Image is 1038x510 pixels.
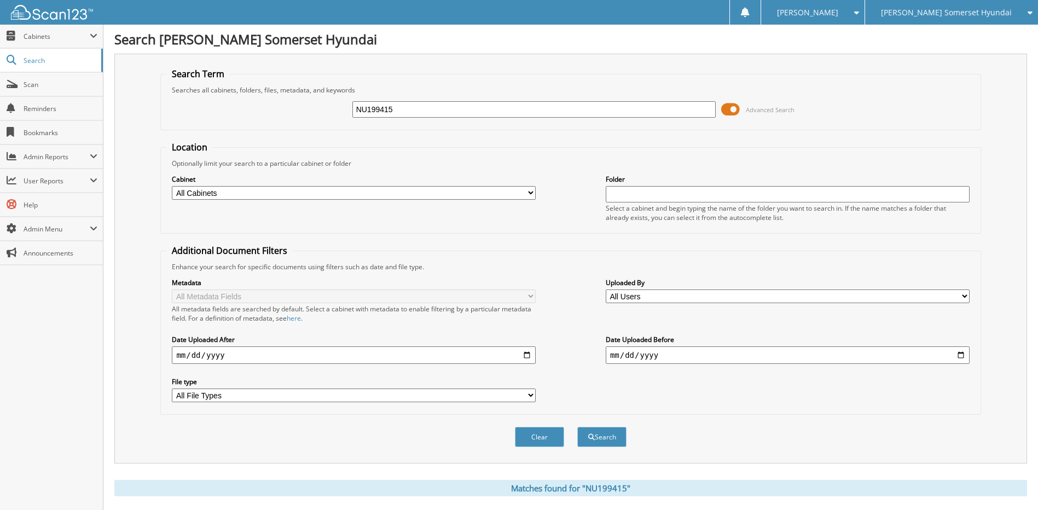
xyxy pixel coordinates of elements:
[287,314,301,323] a: here
[24,152,90,161] span: Admin Reports
[114,480,1027,496] div: Matches found for "NU199415"
[606,335,970,344] label: Date Uploaded Before
[24,224,90,234] span: Admin Menu
[166,85,975,95] div: Searches all cabinets, folders, files, metadata, and keywords
[24,248,97,258] span: Announcements
[24,56,96,65] span: Search
[515,427,564,447] button: Clear
[881,9,1012,16] span: [PERSON_NAME] Somerset Hyundai
[172,278,536,287] label: Metadata
[24,176,90,186] span: User Reports
[166,159,975,168] div: Optionally limit your search to a particular cabinet or folder
[746,106,795,114] span: Advanced Search
[606,278,970,287] label: Uploaded By
[172,175,536,184] label: Cabinet
[166,68,230,80] legend: Search Term
[606,346,970,364] input: end
[24,32,90,41] span: Cabinets
[24,128,97,137] span: Bookmarks
[114,30,1027,48] h1: Search [PERSON_NAME] Somerset Hyundai
[166,141,213,153] legend: Location
[24,200,97,210] span: Help
[606,175,970,184] label: Folder
[606,204,970,222] div: Select a cabinet and begin typing the name of the folder you want to search in. If the name match...
[166,245,293,257] legend: Additional Document Filters
[166,262,975,271] div: Enhance your search for specific documents using filters such as date and file type.
[777,9,838,16] span: [PERSON_NAME]
[172,304,536,323] div: All metadata fields are searched by default. Select a cabinet with metadata to enable filtering b...
[24,80,97,89] span: Scan
[577,427,627,447] button: Search
[24,104,97,113] span: Reminders
[11,5,93,20] img: scan123-logo-white.svg
[172,377,536,386] label: File type
[172,346,536,364] input: start
[172,335,536,344] label: Date Uploaded After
